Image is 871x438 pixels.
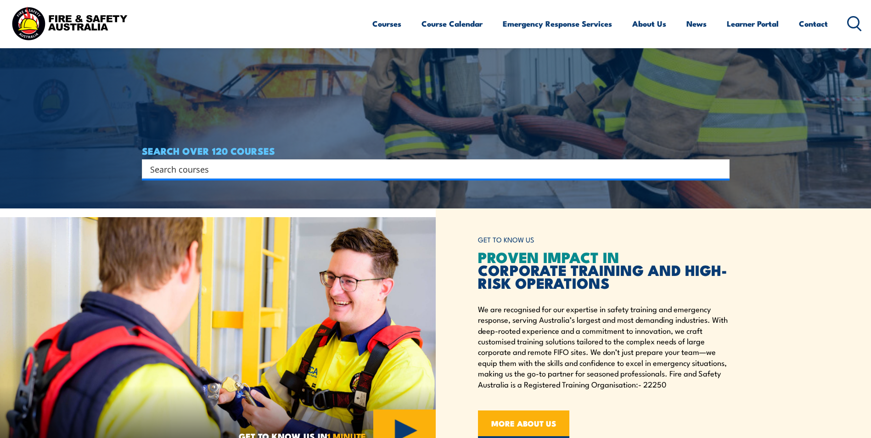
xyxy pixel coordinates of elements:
a: Course Calendar [421,11,483,36]
a: Learner Portal [727,11,779,36]
span: PROVEN IMPACT IN [478,245,619,268]
h6: GET TO KNOW US [478,231,730,248]
a: Emergency Response Services [503,11,612,36]
a: News [686,11,707,36]
p: We are recognised for our expertise in safety training and emergency response, serving Australia’... [478,303,730,389]
a: Contact [799,11,828,36]
h4: SEARCH OVER 120 COURSES [142,146,730,156]
a: About Us [632,11,666,36]
input: Search input [150,162,709,176]
a: MORE ABOUT US [478,410,569,438]
form: Search form [152,163,711,175]
a: Courses [372,11,401,36]
button: Search magnifier button [714,163,726,175]
h2: CORPORATE TRAINING AND HIGH-RISK OPERATIONS [478,250,730,289]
